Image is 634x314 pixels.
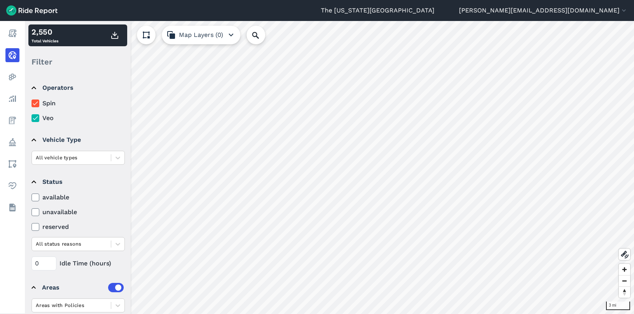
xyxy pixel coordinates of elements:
img: Ride Report [6,5,58,16]
label: available [32,193,125,202]
a: Realtime [5,48,19,62]
div: Idle Time (hours) [32,256,125,270]
button: Map Layers (0) [162,26,240,44]
canvas: Map [25,21,634,314]
a: Fees [5,113,19,127]
a: Report [5,26,19,40]
label: Veo [32,113,125,123]
a: Datasets [5,201,19,215]
a: Heatmaps [5,70,19,84]
a: Health [5,179,19,193]
label: Spin [32,99,125,108]
a: Analyze [5,92,19,106]
div: 2,550 [32,26,58,38]
summary: Vehicle Type [32,129,124,151]
button: Zoom in [619,264,630,275]
summary: Operators [32,77,124,99]
a: The [US_STATE][GEOGRAPHIC_DATA] [321,6,434,15]
button: Reset bearing to north [619,286,630,298]
div: Filter [28,50,127,74]
button: [PERSON_NAME][EMAIL_ADDRESS][DOMAIN_NAME] [459,6,628,15]
summary: Status [32,171,124,193]
label: reserved [32,222,125,232]
summary: Areas [32,277,124,298]
div: Areas [42,283,124,292]
button: Zoom out [619,275,630,286]
div: 3 mi [606,302,630,310]
a: Areas [5,157,19,171]
a: Policy [5,135,19,149]
div: Total Vehicles [32,26,58,45]
input: Search Location or Vehicles [247,26,278,44]
label: unavailable [32,208,125,217]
